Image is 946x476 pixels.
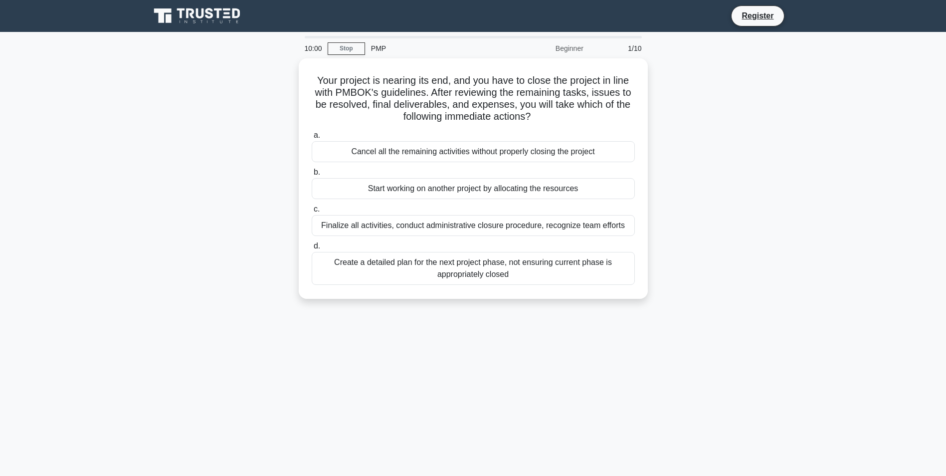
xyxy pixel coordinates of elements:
[502,38,589,58] div: Beginner
[312,141,635,162] div: Cancel all the remaining activities without properly closing the project
[312,215,635,236] div: Finalize all activities, conduct administrative closure procedure, recognize team efforts
[314,168,320,176] span: b.
[311,74,636,123] h5: Your project is nearing its end, and you have to close the project in line with PMBOK's guideline...
[314,131,320,139] span: a.
[312,252,635,285] div: Create a detailed plan for the next project phase, not ensuring current phase is appropriately cl...
[365,38,502,58] div: PMP
[328,42,365,55] a: Stop
[299,38,328,58] div: 10:00
[314,241,320,250] span: d.
[736,9,779,22] a: Register
[589,38,648,58] div: 1/10
[314,205,320,213] span: c.
[312,178,635,199] div: Start working on another project by allocating the resources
